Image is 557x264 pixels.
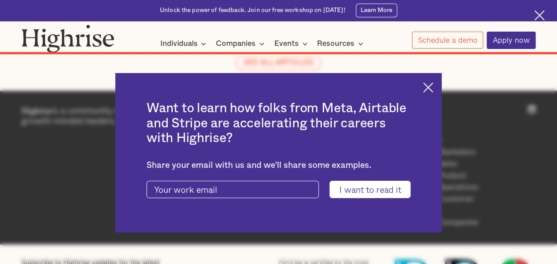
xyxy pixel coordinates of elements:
[216,38,267,49] div: Companies
[356,4,397,17] a: Learn More
[329,181,411,198] input: I want to read it
[216,38,256,49] div: Companies
[423,82,433,93] img: Cross icon
[146,101,411,146] h2: Want to learn how folks from Meta, Airtable and Stripe are accelerating their careers with Highrise?
[146,181,319,198] input: Your work email
[487,32,536,49] a: Apply now
[534,10,545,20] img: Cross icon
[160,38,197,49] div: Individuals
[160,38,209,49] div: Individuals
[317,38,366,49] div: Resources
[412,32,484,49] a: Schedule a demo
[21,24,114,53] img: Highrise logo
[274,38,299,49] div: Events
[146,160,411,171] div: Share your email with us and we'll share some examples.
[160,6,346,15] div: Unlock the power of feedback. Join our free workshop on [DATE]!
[274,38,310,49] div: Events
[146,181,411,198] form: current-ascender-blog-article-modal-form
[317,38,354,49] div: Resources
